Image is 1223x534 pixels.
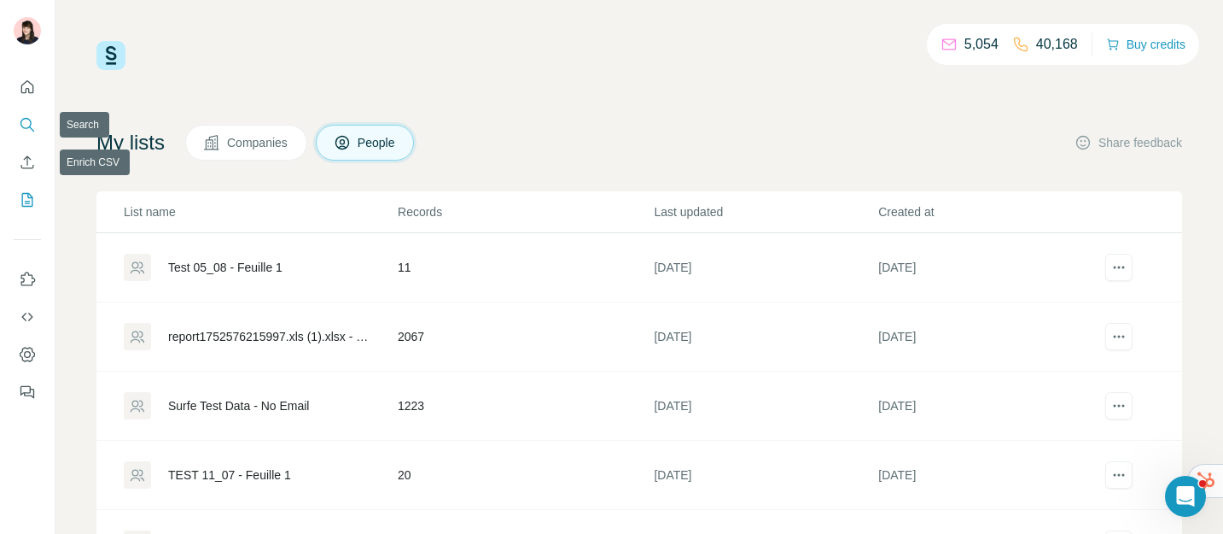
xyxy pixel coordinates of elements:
td: [DATE] [653,233,877,302]
button: actions [1105,323,1133,350]
td: [DATE] [877,302,1102,372]
td: [DATE] [653,441,877,510]
p: 40,168 [1036,34,1078,55]
td: [DATE] [653,372,877,441]
img: Surfe Logo [96,41,125,70]
td: [DATE] [877,441,1102,510]
td: 1223 [397,372,653,441]
button: Quick start [14,72,41,103]
div: Surfe Test Data - No Email [168,397,309,414]
td: [DATE] [653,302,877,372]
button: actions [1105,392,1133,420]
img: Avatar [14,17,41,44]
button: Enrich CSV [14,147,41,178]
td: [DATE] [877,372,1102,441]
p: Records [398,203,652,220]
button: Dashboard [14,339,41,370]
div: TEST 11_07 - Feuille 1 [168,467,291,484]
p: Created at [878,203,1101,220]
td: [DATE] [877,233,1102,302]
div: report1752576215997.xls (1).xlsx - report1752576215997 [168,328,369,345]
button: Search [14,109,41,140]
td: 2067 [397,302,653,372]
button: Share feedback [1074,134,1182,151]
div: Test 05_08 - Feuille 1 [168,259,282,276]
iframe: Intercom live chat [1165,476,1206,517]
p: 5,054 [964,34,999,55]
button: actions [1105,461,1133,489]
button: My lists [14,185,41,215]
button: actions [1105,254,1133,281]
button: Buy credits [1106,32,1185,56]
span: People [358,134,397,151]
button: Use Surfe API [14,302,41,332]
button: Feedback [14,377,41,408]
h4: My lists [96,129,165,156]
span: Companies [227,134,289,151]
p: List name [124,203,396,220]
td: 11 [397,233,653,302]
p: Last updated [654,203,876,220]
td: 20 [397,441,653,510]
button: Use Surfe on LinkedIn [14,264,41,295]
